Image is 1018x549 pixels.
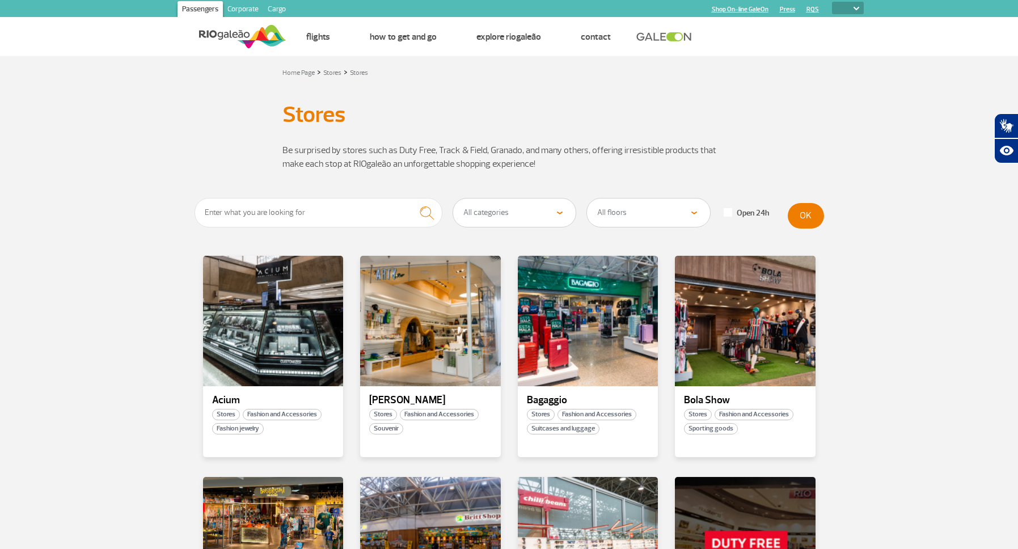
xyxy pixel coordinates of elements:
span: Fashion jewelry [212,423,264,434]
a: Cargo [263,1,290,19]
p: Acium [212,395,335,406]
a: > [344,65,348,78]
a: RQS [806,6,819,13]
a: > [317,65,321,78]
a: Passengers [178,1,223,19]
a: Corporate [223,1,263,19]
span: Stores [212,409,240,420]
button: OK [788,203,824,229]
a: Flights [306,31,330,43]
a: Stores [350,69,368,77]
p: Bagaggio [527,395,649,406]
a: Stores [323,69,341,77]
h1: Stores [282,105,736,124]
span: Sporting goods [684,423,738,434]
input: Enter what you are looking for [195,198,443,227]
span: Fashion and Accessories [715,409,793,420]
a: Contact [581,31,611,43]
p: Bola Show [684,395,806,406]
button: Abrir tradutor de língua de sinais. [994,113,1018,138]
span: Souvenir [369,423,403,434]
span: Fashion and Accessories [557,409,636,420]
p: [PERSON_NAME] [369,395,492,406]
span: Suitcases and luggage [527,423,599,434]
span: Fashion and Accessories [243,409,322,420]
a: Shop On-line GaleOn [712,6,768,13]
button: Abrir recursos assistivos. [994,138,1018,163]
a: Press [780,6,795,13]
div: Plugin de acessibilidade da Hand Talk. [994,113,1018,163]
span: Fashion and Accessories [400,409,479,420]
a: How to get and go [370,31,437,43]
span: Stores [369,409,397,420]
p: Be surprised by stores such as Duty Free, Track & Field, Granado, and many others, offering irres... [282,143,736,171]
a: Home Page [282,69,315,77]
label: Open 24h [724,208,769,218]
span: Stores [527,409,555,420]
span: Stores [684,409,712,420]
a: Explore RIOgaleão [476,31,541,43]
